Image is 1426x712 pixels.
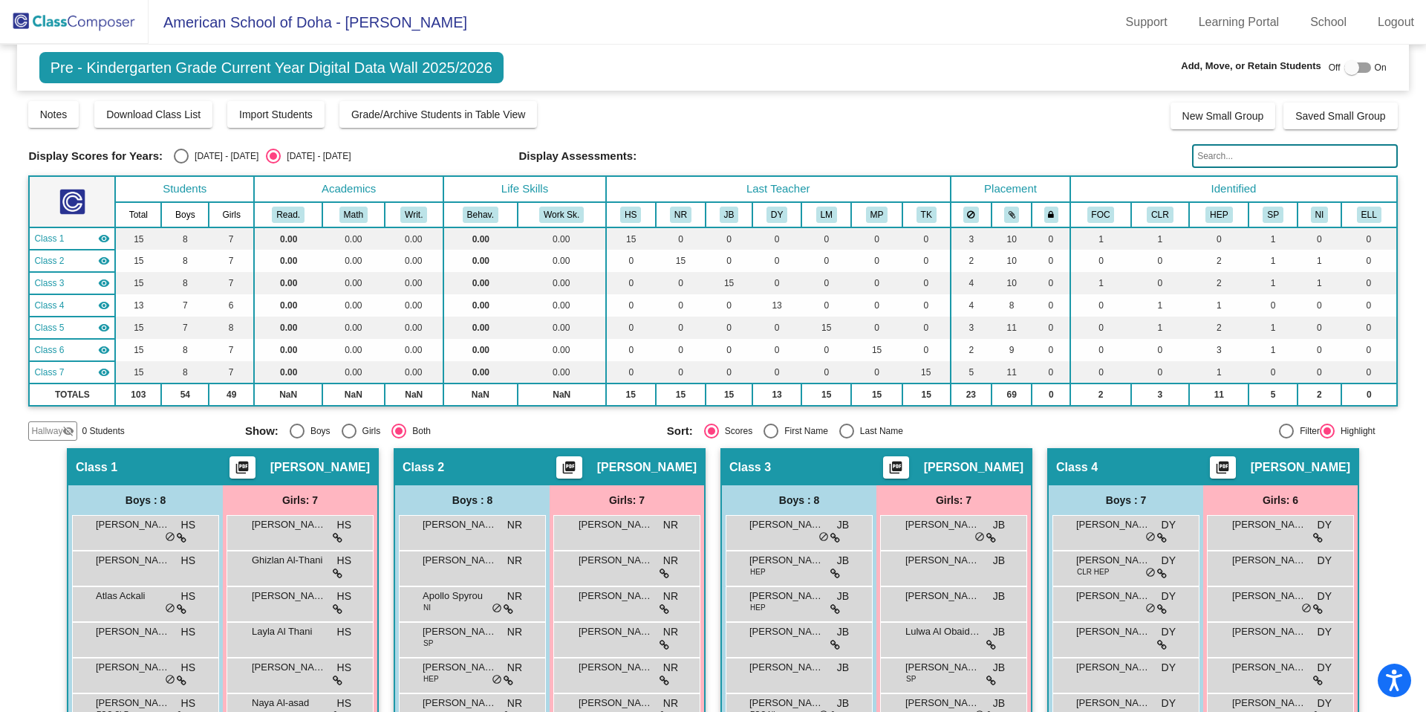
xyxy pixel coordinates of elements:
[34,276,64,290] span: Class 3
[851,317,902,339] td: 0
[1131,339,1190,361] td: 0
[115,272,161,294] td: 15
[951,361,992,383] td: 5
[1298,317,1341,339] td: 0
[902,202,951,227] th: Tamadur Khir
[385,227,444,250] td: 0.00
[443,272,517,294] td: 0.00
[34,343,64,357] span: Class 6
[174,149,351,164] mat-radio-group: Select an option
[115,339,161,361] td: 15
[1114,10,1179,34] a: Support
[902,294,951,317] td: 0
[902,339,951,361] td: 0
[1298,294,1341,317] td: 0
[385,339,444,361] td: 0.00
[851,339,902,361] td: 15
[656,202,706,227] th: Natalia Robbins
[254,361,322,383] td: 0.00
[209,227,254,250] td: 7
[1189,202,1248,227] th: Parent requires High Energy
[305,424,331,438] div: Boys
[992,250,1032,272] td: 10
[322,383,384,406] td: NaN
[1171,103,1276,129] button: New Small Group
[400,207,427,223] button: Writ.
[29,294,115,317] td: Diane Younes - No Class Name
[339,207,368,223] button: Math
[98,300,110,311] mat-icon: visibility
[34,254,64,268] span: Class 2
[254,250,322,272] td: 0.00
[1131,227,1190,250] td: 1
[752,250,802,272] td: 0
[951,383,992,406] td: 23
[443,250,517,272] td: 0.00
[752,202,802,227] th: Diane Younes
[1375,61,1387,74] span: On
[272,207,305,223] button: Read.
[951,250,992,272] td: 2
[254,339,322,361] td: 0.00
[28,149,163,163] span: Display Scores for Years:
[1210,456,1236,479] button: Print Students Details
[29,361,115,383] td: Tamadur Khir - No Class Name
[98,322,110,334] mat-icon: visibility
[254,294,322,317] td: 0.00
[115,361,161,383] td: 15
[801,339,851,361] td: 0
[161,202,209,227] th: Boys
[902,317,951,339] td: 0
[1189,294,1248,317] td: 1
[667,424,1078,438] mat-radio-group: Select an option
[656,294,706,317] td: 0
[98,277,110,289] mat-icon: visibility
[706,227,752,250] td: 0
[1070,361,1130,383] td: 0
[209,250,254,272] td: 7
[951,202,992,227] th: Keep away students
[1341,294,1397,317] td: 0
[161,227,209,250] td: 8
[29,250,115,272] td: Natalia Robbins - No Class Name
[254,317,322,339] td: 0.00
[161,339,209,361] td: 8
[706,383,752,406] td: 15
[443,361,517,383] td: 0.00
[406,424,431,438] div: Both
[161,250,209,272] td: 8
[606,361,656,383] td: 0
[951,176,1071,202] th: Placement
[1189,227,1248,250] td: 0
[917,207,937,223] button: TK
[1131,383,1190,406] td: 3
[1131,294,1190,317] td: 1
[1189,250,1248,272] td: 2
[463,207,498,223] button: Behav.
[115,176,254,202] th: Students
[1341,339,1397,361] td: 0
[115,383,161,406] td: 103
[816,207,837,223] button: LM
[706,317,752,339] td: 0
[951,339,992,361] td: 2
[34,299,64,312] span: Class 4
[606,272,656,294] td: 0
[606,227,656,250] td: 15
[161,272,209,294] td: 8
[385,250,444,272] td: 0.00
[351,109,526,120] span: Grade/Archive Students in Table View
[1070,227,1130,250] td: 1
[992,294,1032,317] td: 8
[606,317,656,339] td: 0
[518,294,606,317] td: 0.00
[801,361,851,383] td: 0
[606,250,656,272] td: 0
[518,383,606,406] td: NaN
[1032,272,1070,294] td: 0
[443,383,517,406] td: NaN
[161,317,209,339] td: 7
[518,250,606,272] td: 0.00
[443,227,517,250] td: 0.00
[98,344,110,356] mat-icon: visibility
